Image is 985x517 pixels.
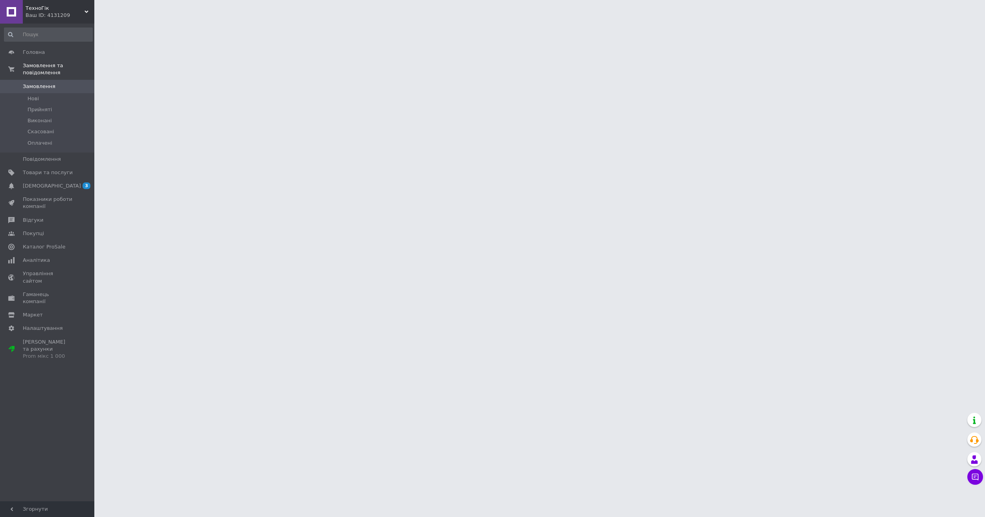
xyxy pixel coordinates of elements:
[28,128,54,135] span: Скасовані
[4,28,93,42] input: Пошук
[83,182,90,189] span: 3
[23,217,43,224] span: Відгуки
[28,95,39,102] span: Нові
[967,469,983,485] button: Чат з покупцем
[23,325,63,332] span: Налаштування
[23,243,65,250] span: Каталог ProSale
[26,12,94,19] div: Ваш ID: 4131209
[28,106,52,113] span: Прийняті
[23,257,50,264] span: Аналітика
[23,230,44,237] span: Покупці
[26,5,85,12] span: ТехноГік
[23,270,73,284] span: Управління сайтом
[28,117,52,124] span: Виконані
[23,182,81,190] span: [DEMOGRAPHIC_DATA]
[23,311,43,318] span: Маркет
[23,291,73,305] span: Гаманець компанії
[28,140,52,147] span: Оплачені
[23,83,55,90] span: Замовлення
[23,353,73,360] div: Prom мікс 1 000
[23,169,73,176] span: Товари та послуги
[23,339,73,360] span: [PERSON_NAME] та рахунки
[23,62,94,76] span: Замовлення та повідомлення
[23,196,73,210] span: Показники роботи компанії
[23,49,45,56] span: Головна
[23,156,61,163] span: Повідомлення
